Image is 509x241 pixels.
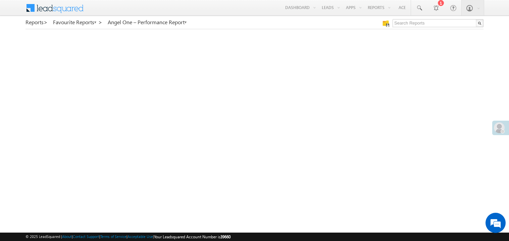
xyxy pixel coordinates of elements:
[26,19,48,25] a: Reports>
[73,234,99,239] a: Contact Support
[108,19,187,25] a: Angel One – Performance Report
[383,20,389,27] img: Manage all your saved reports!
[128,234,153,239] a: Acceptable Use
[44,18,48,26] span: >
[220,234,231,239] span: 39660
[26,234,231,240] span: © 2025 LeadSquared | | | | |
[100,234,126,239] a: Terms of Service
[53,19,102,25] a: Favourite Reports >
[98,18,102,26] span: >
[393,19,483,27] input: Search Reports
[62,234,72,239] a: About
[154,234,231,239] span: Your Leadsquared Account Number is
